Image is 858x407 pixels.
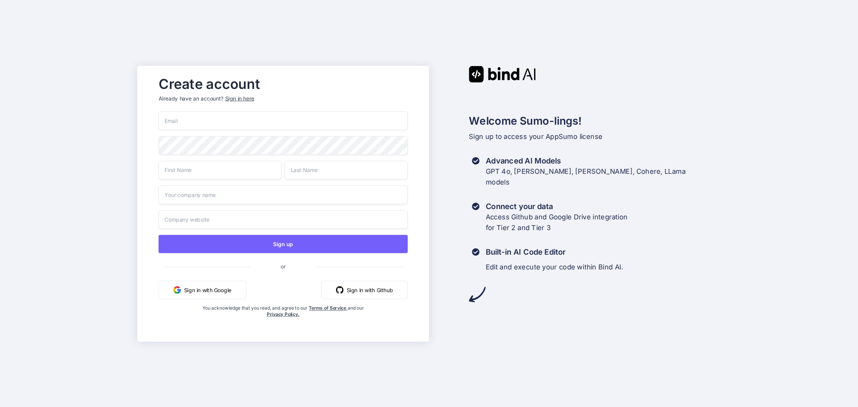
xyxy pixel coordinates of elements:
h3: Connect your data [486,201,628,212]
h2: Create account [159,78,408,90]
h2: Welcome Sumo-lings! [469,113,721,129]
p: Edit and execute your code within Bind AI. [486,262,623,273]
p: Sign up to access your AppSumo license [469,131,721,142]
span: or [250,256,316,275]
h3: Built-in AI Code Editor [486,247,623,257]
a: Privacy Policy. [267,311,299,317]
input: First Name [159,160,282,179]
img: Bind AI logo [469,66,536,82]
input: Last Name [285,160,408,179]
div: You acknowledge that you read, and agree to our and our [200,305,366,335]
button: Sign up [159,235,408,253]
p: Already have an account? [159,95,408,102]
p: Access Github and Google Drive integration for Tier 2 and Tier 3 [486,211,628,233]
button: Sign in with Google [159,281,246,299]
h3: Advanced AI Models [486,155,686,166]
input: Company website [159,210,408,229]
a: Terms of Service [309,305,348,310]
img: arrow [469,286,485,302]
input: Email [159,111,408,130]
img: google [173,286,181,294]
input: Your company name [159,185,408,204]
div: Sign in here [225,95,254,102]
button: Sign in with Github [321,281,408,299]
p: GPT 4o, [PERSON_NAME], [PERSON_NAME], Cohere, LLama models [486,166,686,187]
img: github [336,286,344,294]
